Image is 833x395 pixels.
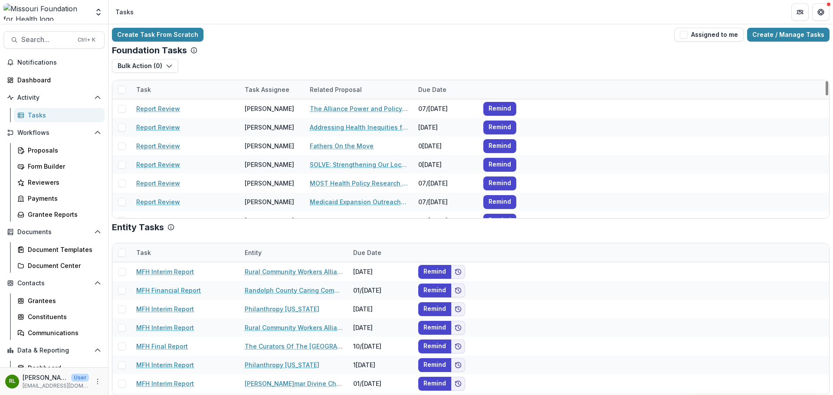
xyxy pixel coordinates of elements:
[239,85,295,94] div: Task Assignee
[136,267,194,276] a: MFH Interim Report
[413,155,478,174] div: 0[DATE]
[131,85,156,94] div: Task
[28,245,98,254] div: Document Templates
[112,222,164,232] p: Entity Tasks
[136,160,180,169] a: Report Review
[451,302,465,316] button: Add to friends
[348,374,413,393] div: 01/[DATE]
[348,243,413,262] div: Due Date
[14,258,105,273] a: Document Center
[310,141,374,150] a: Fathers On the Move
[28,111,98,120] div: Tasks
[348,262,413,281] div: [DATE]
[418,265,451,279] button: Remind
[483,121,516,134] button: Remind
[9,379,16,384] div: Rebekah Lerch
[17,129,91,137] span: Workflows
[483,102,516,116] button: Remind
[451,284,465,297] button: Add to friends
[245,267,343,276] a: Rural Community Workers Alliance
[791,3,809,21] button: Partners
[3,55,105,69] button: Notifications
[245,123,294,132] div: [PERSON_NAME]
[136,216,180,225] a: Report Review
[483,139,516,153] button: Remind
[115,7,134,16] div: Tasks
[245,104,294,113] div: [PERSON_NAME]
[3,31,105,49] button: Search...
[245,323,343,332] a: Rural Community Workers Alliance
[305,80,413,99] div: Related Proposal
[310,216,408,225] a: Medicaid Expansion Outreach, Enrollment and Renewal
[3,126,105,140] button: Open Workflows
[674,28,744,42] button: Assigned to me
[451,358,465,372] button: Add to friends
[28,328,98,337] div: Communications
[245,141,294,150] div: [PERSON_NAME]
[413,193,478,211] div: 07/[DATE]
[747,28,830,42] a: Create / Manage Tasks
[483,158,516,172] button: Remind
[418,284,451,297] button: Remind
[483,214,516,228] button: Remind
[76,35,97,45] div: Ctrl + K
[413,118,478,137] div: [DATE]
[418,302,451,316] button: Remind
[17,347,91,354] span: Data & Reporting
[28,312,98,321] div: Constituents
[71,374,89,382] p: User
[14,159,105,173] a: Form Builder
[305,85,367,94] div: Related Proposal
[3,276,105,290] button: Open Contacts
[245,286,343,295] a: Randolph County Caring Community Inc
[136,304,194,313] a: MFH Interim Report
[418,321,451,335] button: Remind
[14,294,105,308] a: Grantees
[310,197,408,206] a: Medicaid Expansion Outreach, Enrollment and Renewal
[131,243,239,262] div: Task
[14,143,105,157] a: Proposals
[14,191,105,206] a: Payments
[3,3,89,21] img: Missouri Foundation for Health logo
[14,207,105,222] a: Grantee Reports
[812,3,830,21] button: Get Help
[3,73,105,87] a: Dashboard
[245,160,294,169] div: [PERSON_NAME]
[131,80,239,99] div: Task
[28,194,98,203] div: Payments
[3,343,105,357] button: Open Data & Reporting
[92,376,103,387] button: More
[112,28,203,42] a: Create Task From Scratch
[348,337,413,356] div: 10/[DATE]
[348,281,413,300] div: 01/[DATE]
[348,318,413,337] div: [DATE]
[245,304,319,313] a: Philanthropy [US_STATE]
[245,216,294,225] div: [PERSON_NAME]
[112,45,187,55] p: Foundation Tasks
[23,373,68,382] p: [PERSON_NAME]
[413,137,478,155] div: 0[DATE]
[413,85,452,94] div: Due Date
[17,59,101,66] span: Notifications
[21,36,72,44] span: Search...
[245,197,294,206] div: [PERSON_NAME]
[14,242,105,257] a: Document Templates
[14,175,105,189] a: Reviewers
[239,248,267,257] div: Entity
[136,379,194,388] a: MFH Interim Report
[14,326,105,340] a: Communications
[239,243,348,262] div: Entity
[348,300,413,318] div: [DATE]
[239,80,305,99] div: Task Assignee
[310,179,408,188] a: MOST Health Policy Research Initiative
[112,59,178,73] button: Bulk Action (0)
[310,104,408,113] a: The Alliance Power and Policy Action (PPAG)
[136,179,180,188] a: Report Review
[112,6,137,18] nav: breadcrumb
[28,296,98,305] div: Grantees
[28,210,98,219] div: Grantee Reports
[483,195,516,209] button: Remind
[28,178,98,187] div: Reviewers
